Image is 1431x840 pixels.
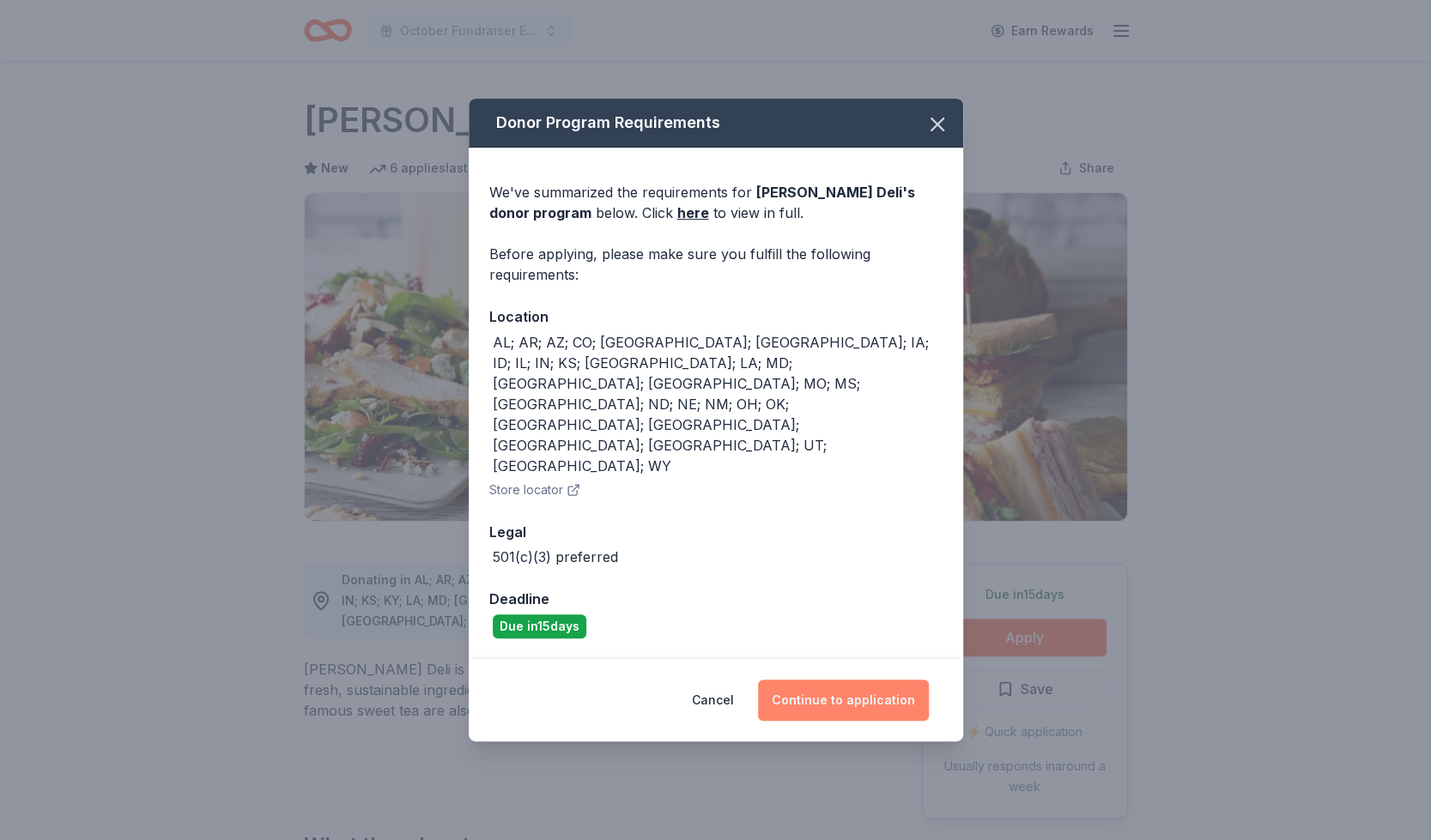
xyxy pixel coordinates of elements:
[489,182,943,223] div: We've summarized the requirements for below. Click to view in full.
[489,244,943,285] div: Before applying, please make sure you fulfill the following requirements:
[469,99,963,148] div: Donor Program Requirements
[489,480,580,500] button: Store locator
[493,547,618,567] div: 501(c)(3) preferred
[489,305,943,328] div: Location
[489,521,943,543] div: Legal
[758,680,929,721] button: Continue to application
[493,332,943,476] div: AL; AR; AZ; CO; [GEOGRAPHIC_DATA]; [GEOGRAPHIC_DATA]; IA; ID; IL; IN; KS; [GEOGRAPHIC_DATA]; LA; ...
[493,614,586,638] div: Due in 15 days
[677,202,709,223] a: here
[489,588,943,610] div: Deadline
[692,680,734,721] button: Cancel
